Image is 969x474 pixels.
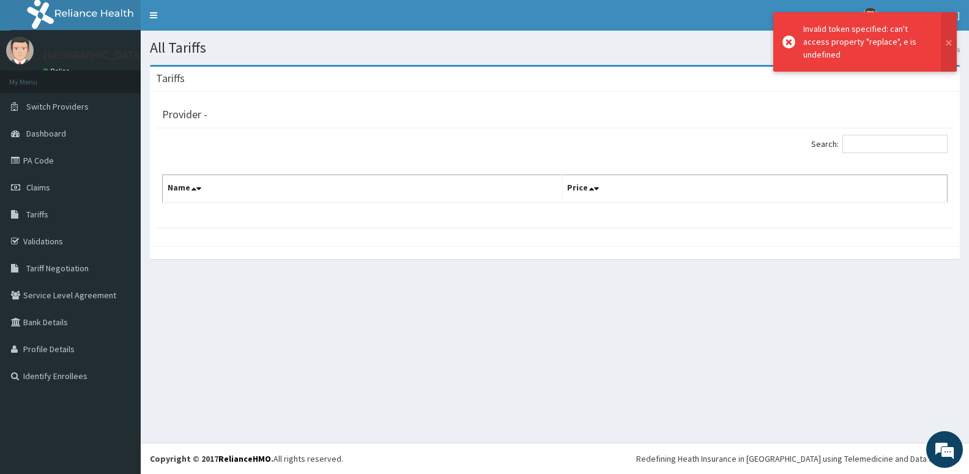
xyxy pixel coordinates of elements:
[26,209,48,220] span: Tariffs
[562,175,948,203] th: Price
[163,175,562,203] th: Name
[162,109,207,120] h3: Provider -
[156,73,185,84] h3: Tariffs
[26,101,89,112] span: Switch Providers
[43,50,144,61] p: [GEOGRAPHIC_DATA]
[26,263,89,274] span: Tariff Negotiation
[150,40,960,56] h1: All Tariffs
[842,135,948,153] input: Search:
[636,453,960,465] div: Redefining Heath Insurance in [GEOGRAPHIC_DATA] using Telemedicine and Data Science!
[811,135,948,153] label: Search:
[150,453,273,464] strong: Copyright © 2017 .
[6,37,34,64] img: User Image
[26,128,66,139] span: Dashboard
[141,443,969,474] footer: All rights reserved.
[863,8,878,23] img: User Image
[43,67,72,75] a: Online
[803,23,929,61] div: Invalid token specified: can't access property "replace", e is undefined
[218,453,271,464] a: RelianceHMO
[885,10,960,21] span: [GEOGRAPHIC_DATA]
[26,182,50,193] span: Claims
